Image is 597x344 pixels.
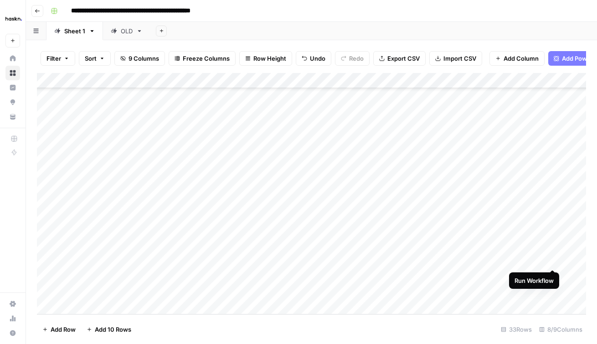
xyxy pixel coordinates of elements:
div: 33 Rows [497,322,535,337]
a: Sheet 1 [46,22,103,40]
a: Insights [5,80,20,95]
span: 9 Columns [129,54,159,63]
button: Sort [79,51,111,66]
span: Add Row [51,325,76,334]
button: Add 10 Rows [81,322,137,337]
button: Add Column [489,51,545,66]
a: Opportunities [5,95,20,109]
span: Add 10 Rows [95,325,131,334]
img: Haskn Logo [5,10,22,27]
button: 9 Columns [114,51,165,66]
span: Undo [310,54,325,63]
div: OLD [121,26,133,36]
button: Export CSV [373,51,426,66]
a: Settings [5,297,20,311]
a: Browse [5,66,20,80]
span: Sort [85,54,97,63]
button: Filter [41,51,75,66]
div: 8/9 Columns [535,322,586,337]
span: Freeze Columns [183,54,230,63]
a: Usage [5,311,20,326]
span: Row Height [253,54,286,63]
span: Export CSV [387,54,420,63]
span: Redo [349,54,364,63]
a: OLD [103,22,150,40]
div: Run Workflow [515,276,554,285]
button: Add Row [37,322,81,337]
a: Your Data [5,109,20,124]
span: Filter [46,54,61,63]
button: Undo [296,51,331,66]
button: Redo [335,51,370,66]
button: Help + Support [5,326,20,340]
button: Workspace: Haskn [5,7,20,30]
button: Freeze Columns [169,51,236,66]
span: Import CSV [443,54,476,63]
button: Row Height [239,51,292,66]
span: Add Column [504,54,539,63]
a: Home [5,51,20,66]
button: Import CSV [429,51,482,66]
div: Sheet 1 [64,26,85,36]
